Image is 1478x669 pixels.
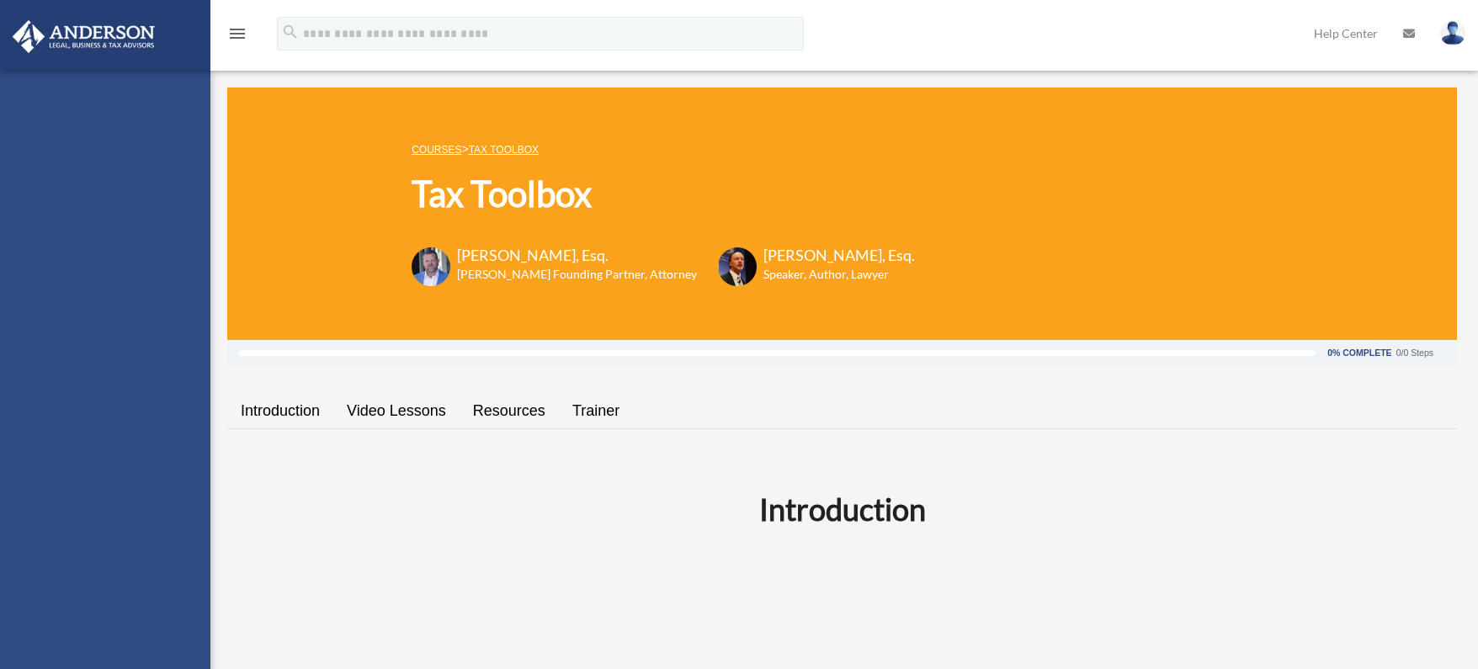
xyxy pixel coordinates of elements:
i: search [281,23,300,41]
p: > [412,139,915,160]
a: menu [227,29,247,44]
div: 0/0 Steps [1396,348,1433,358]
i: menu [227,24,247,44]
a: Trainer [559,387,633,435]
h1: Tax Toolbox [412,169,915,219]
h3: [PERSON_NAME], Esq. [457,245,697,266]
img: Anderson Advisors Platinum Portal [8,20,160,53]
a: Video Lessons [333,387,460,435]
a: Resources [460,387,559,435]
a: Introduction [227,387,333,435]
h3: [PERSON_NAME], Esq. [763,245,915,266]
h2: Introduction [237,488,1447,530]
img: User Pic [1440,21,1465,45]
a: Tax Toolbox [469,144,539,156]
h6: [PERSON_NAME] Founding Partner, Attorney [457,266,697,283]
img: Toby-circle-head.png [412,247,450,286]
h6: Speaker, Author, Lawyer [763,266,894,283]
a: COURSES [412,144,461,156]
img: Scott-Estill-Headshot.png [718,247,757,286]
div: 0% Complete [1327,348,1391,358]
